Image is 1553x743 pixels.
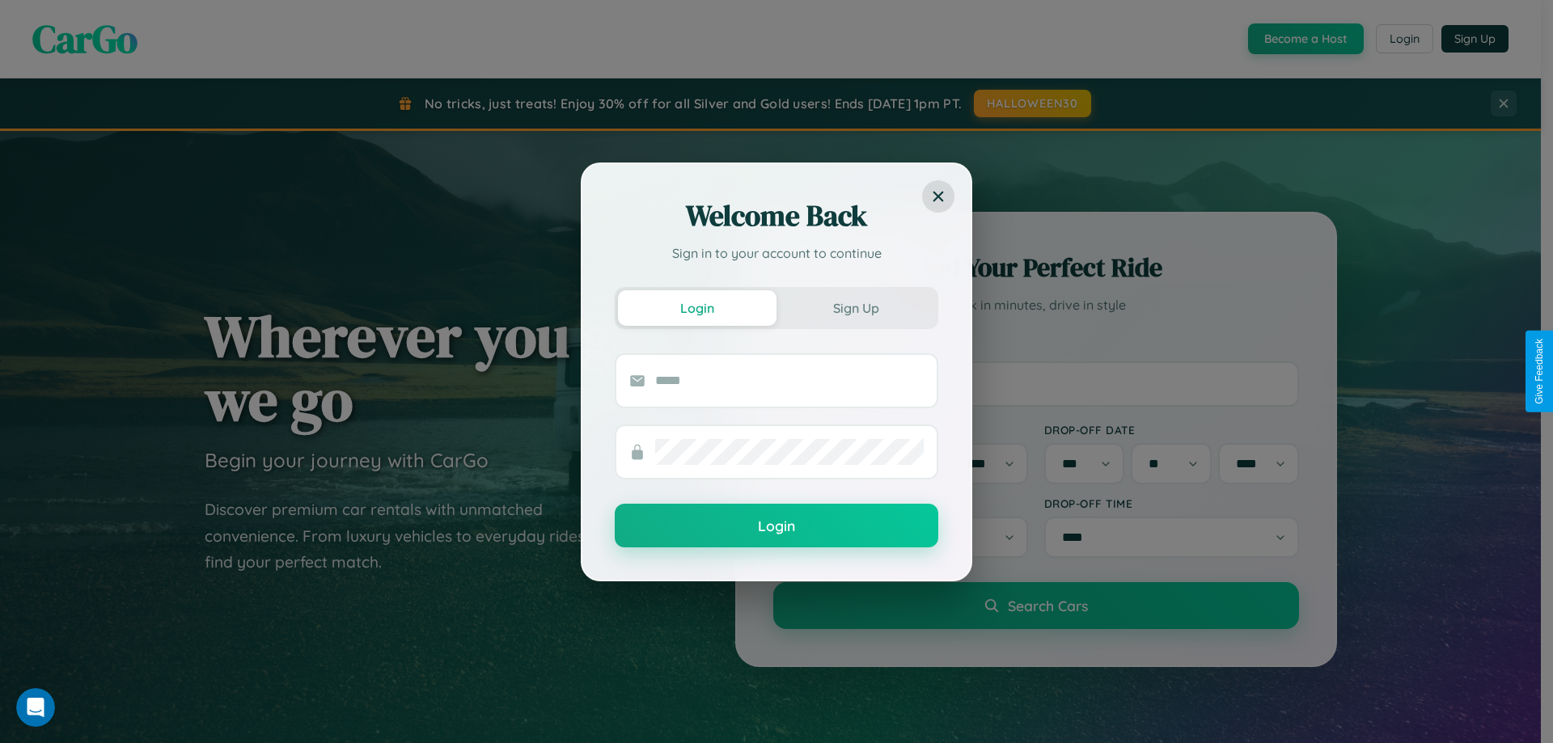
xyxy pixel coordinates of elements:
[1534,339,1545,404] div: Give Feedback
[615,504,938,547] button: Login
[615,196,938,235] h2: Welcome Back
[618,290,776,326] button: Login
[776,290,935,326] button: Sign Up
[615,243,938,263] p: Sign in to your account to continue
[16,688,55,727] iframe: Intercom live chat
